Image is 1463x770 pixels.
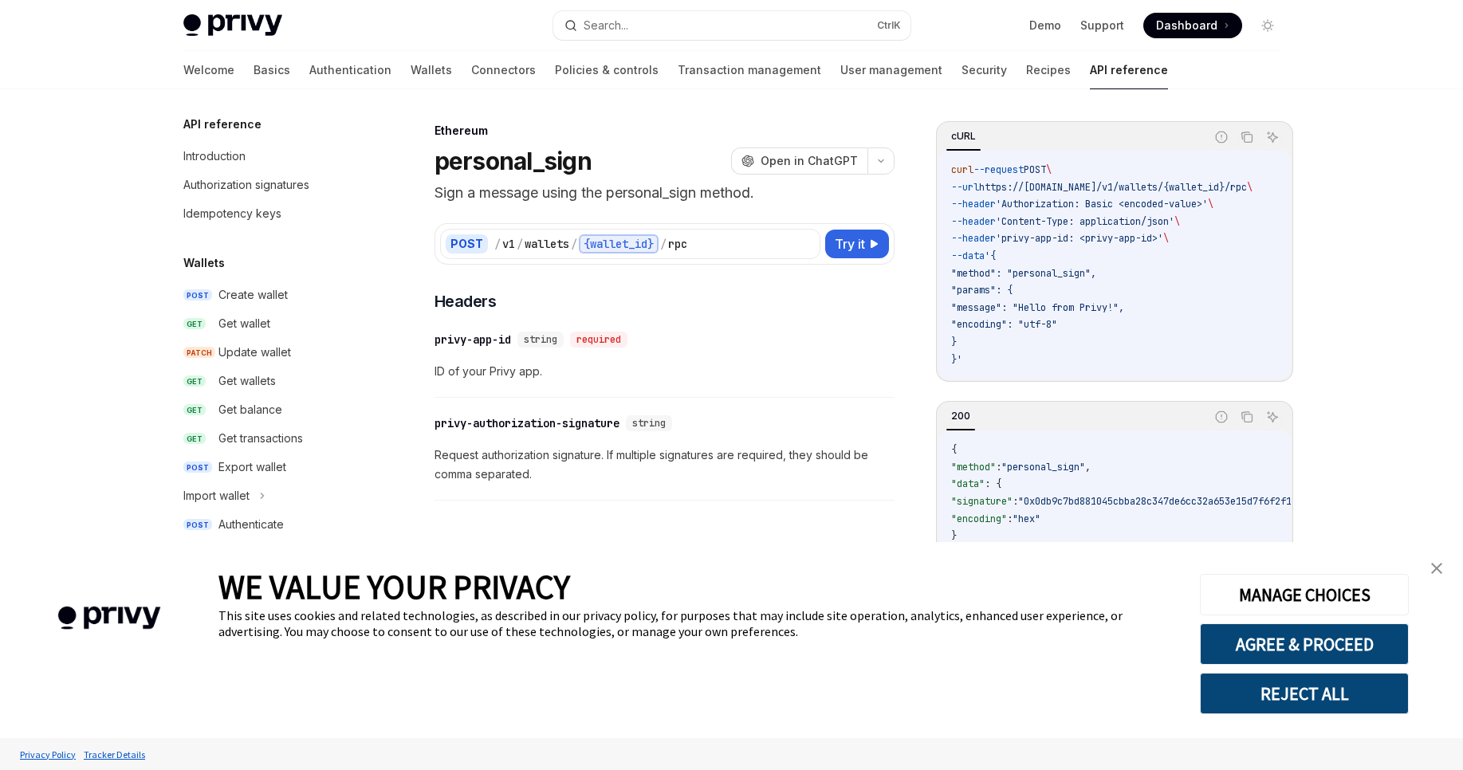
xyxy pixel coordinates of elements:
div: v1 [502,236,515,252]
span: \ [1174,215,1180,228]
div: cURL [946,127,981,146]
div: Import wallet [183,486,250,505]
span: GET [183,318,206,330]
div: This site uses cookies and related technologies, as described in our privacy policy, for purposes... [218,607,1176,639]
span: "encoding": "utf-8" [951,318,1057,331]
button: Open in ChatGPT [731,147,867,175]
a: PATCHUpdate wallet [171,338,375,367]
span: 'Authorization: Basic <encoded-value>' [996,198,1208,210]
span: string [632,417,666,430]
button: Ask AI [1262,407,1283,427]
span: POST [183,462,212,473]
div: required [570,332,627,348]
a: POSTAuthenticate [171,510,375,539]
span: : [996,461,1001,473]
img: light logo [183,14,282,37]
span: '{ [985,249,996,262]
a: Wallets [411,51,452,89]
div: POST [446,234,488,253]
div: wallets [525,236,569,252]
span: Headers [435,290,497,312]
span: , [1085,461,1091,473]
div: privy-app-id [435,332,511,348]
a: GETGet balance [171,395,375,424]
p: Sign a message using the personal_sign method. [435,182,895,204]
span: 'Content-Type: application/json' [996,215,1174,228]
span: "personal_sign" [1001,461,1085,473]
span: GET [183,433,206,445]
div: rpc [668,236,687,252]
div: {wallet_id} [579,234,659,253]
span: Try it [835,234,865,253]
button: Toggle dark mode [1255,13,1280,38]
a: API reference [1090,51,1168,89]
div: Authenticate [218,515,284,534]
span: \ [1208,198,1213,210]
span: POST [183,289,212,301]
button: Try it [825,230,889,258]
h5: Wallets [183,253,225,273]
span: POST [183,519,212,531]
button: Search...CtrlK [553,11,910,40]
span: ID of your Privy app. [435,362,895,381]
img: close banner [1431,563,1442,574]
a: POSTExport wallet [171,453,375,481]
button: Report incorrect code [1211,407,1232,427]
div: / [571,236,577,252]
div: Update wallet [218,343,291,362]
a: Welcome [183,51,234,89]
span: --url [951,181,979,194]
span: "data" [951,477,985,490]
div: Idempotency keys [183,204,281,223]
span: \ [1163,232,1169,245]
span: --data [951,249,985,262]
div: Search... [584,16,628,35]
a: Transaction management [678,51,821,89]
button: AGREE & PROCEED [1200,623,1409,665]
a: Introduction [171,142,375,171]
span: https://[DOMAIN_NAME]/v1/wallets/{wallet_id}/rpc [979,181,1247,194]
span: --header [951,232,996,245]
span: --request [973,163,1024,176]
a: GETGet wallet [171,309,375,338]
span: "method" [951,461,996,473]
span: "params": { [951,284,1013,297]
a: Connectors [471,51,536,89]
span: "encoding" [951,513,1007,525]
div: Get transactions [218,429,303,448]
a: Authentication [309,51,391,89]
a: close banner [1421,552,1453,584]
div: Export wallet [218,458,286,477]
span: \ [1247,181,1253,194]
a: Tracker Details [80,741,149,768]
div: Get wallet [218,314,270,333]
div: / [517,236,523,252]
span: "signature" [951,495,1013,508]
span: : [1013,495,1018,508]
a: Policies & controls [555,51,659,89]
button: Report incorrect code [1211,127,1232,147]
a: Privacy Policy [16,741,80,768]
div: Create wallet [218,285,288,304]
span: "message": "Hello from Privy!", [951,301,1124,314]
span: } [951,336,957,348]
span: POST [1024,163,1046,176]
span: { [951,443,957,456]
span: : { [985,477,1001,490]
a: Basics [254,51,290,89]
div: 200 [946,407,975,426]
h5: API reference [183,115,262,134]
button: REJECT ALL [1200,673,1409,714]
span: Path Parameters [435,539,556,561]
span: Dashboard [1156,18,1217,33]
span: PATCH [183,347,215,359]
a: Authorization signatures [171,171,375,199]
a: GETGet wallets [171,367,375,395]
span: string [524,333,557,346]
a: Demo [1029,18,1061,33]
span: GET [183,375,206,387]
a: Dashboard [1143,13,1242,38]
span: 'privy-app-id: <privy-app-id>' [996,232,1163,245]
span: Ctrl K [877,19,901,32]
div: Authorization signatures [183,175,309,194]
